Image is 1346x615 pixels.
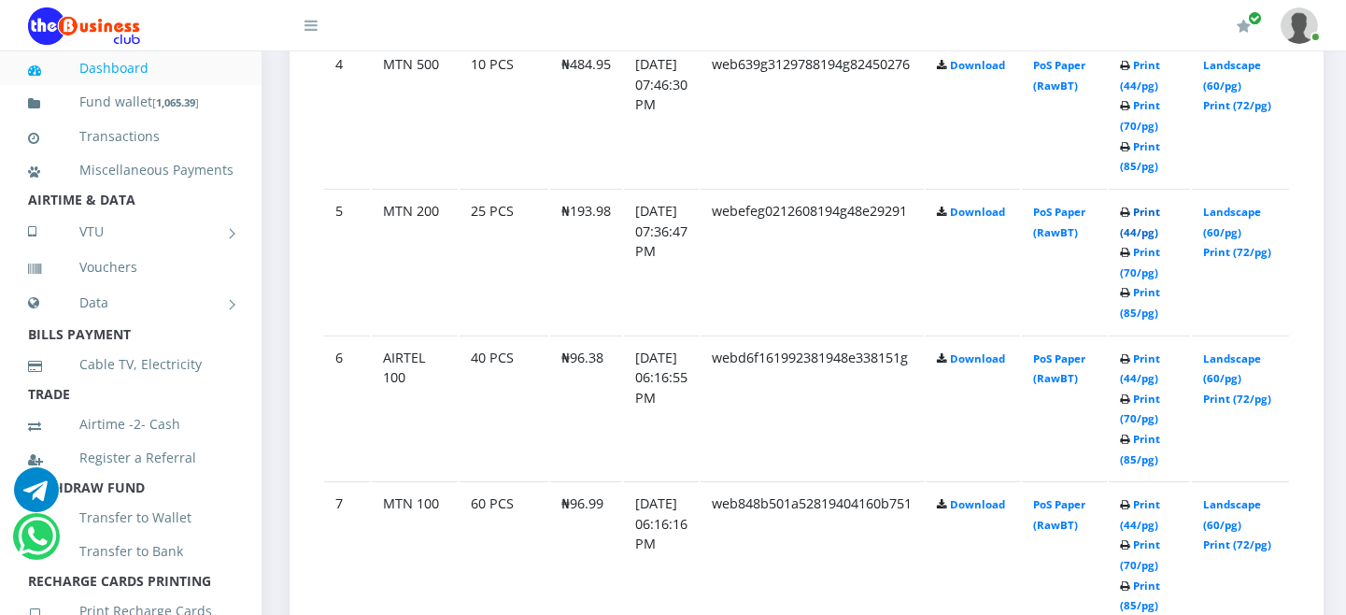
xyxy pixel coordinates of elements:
td: 6 [324,336,370,480]
a: Print (44/pg) [1120,58,1160,93]
a: Print (44/pg) [1120,351,1160,386]
img: User [1281,7,1318,44]
td: [DATE] 07:36:47 PM [624,189,699,334]
a: Landscape (60/pg) [1203,497,1261,532]
a: Print (85/pg) [1120,285,1160,320]
td: 4 [324,42,370,187]
a: Download [950,497,1005,511]
td: 10 PCS [460,42,548,187]
td: 40 PCS [460,336,548,480]
b: 1,065.39 [156,95,195,109]
a: Vouchers [28,246,234,289]
a: Print (70/pg) [1120,98,1160,133]
a: Chat for support [14,481,59,512]
a: Print (72/pg) [1203,392,1271,406]
a: Register a Referral [28,436,234,479]
td: 25 PCS [460,189,548,334]
a: Chat for support [18,528,56,559]
td: web639g3129788194g82450276 [701,42,924,187]
a: Print (44/pg) [1120,497,1160,532]
a: Print (72/pg) [1203,98,1271,112]
td: ₦96.38 [550,336,622,480]
small: [ ] [152,95,199,109]
td: [DATE] 07:46:30 PM [624,42,699,187]
i: Renew/Upgrade Subscription [1237,19,1251,34]
a: Download [950,58,1005,72]
td: [DATE] 06:16:55 PM [624,336,699,480]
a: Dashboard [28,47,234,90]
a: Print (85/pg) [1120,432,1160,466]
td: AIRTEL 100 [372,336,458,480]
a: Miscellaneous Payments [28,149,234,192]
td: ₦193.98 [550,189,622,334]
a: PoS Paper (RawBT) [1033,351,1085,386]
a: PoS Paper (RawBT) [1033,497,1085,532]
a: Print (70/pg) [1120,392,1160,426]
a: Download [950,205,1005,219]
a: Transfer to Bank [28,530,234,573]
td: webefeg0212608194g48e29291 [701,189,924,334]
a: PoS Paper (RawBT) [1033,58,1085,93]
a: Transactions [28,115,234,158]
td: 5 [324,189,370,334]
a: PoS Paper (RawBT) [1033,205,1085,239]
a: VTU [28,208,234,255]
img: Logo [28,7,140,45]
a: Print (44/pg) [1120,205,1160,239]
a: Landscape (60/pg) [1203,351,1261,386]
span: Renew/Upgrade Subscription [1248,11,1262,25]
a: Data [28,279,234,326]
a: Transfer to Wallet [28,496,234,539]
a: Print (85/pg) [1120,139,1160,174]
td: ₦484.95 [550,42,622,187]
a: Airtime -2- Cash [28,403,234,446]
a: Landscape (60/pg) [1203,58,1261,93]
a: Print (70/pg) [1120,245,1160,279]
a: Cable TV, Electricity [28,343,234,386]
a: Landscape (60/pg) [1203,205,1261,239]
td: webd6f161992381948e338151g [701,336,924,480]
a: Print (70/pg) [1120,537,1160,572]
a: Print (85/pg) [1120,579,1160,613]
a: Download [950,351,1005,365]
a: Print (72/pg) [1203,245,1271,259]
td: MTN 200 [372,189,458,334]
td: MTN 500 [372,42,458,187]
a: Print (72/pg) [1203,537,1271,551]
a: Fund wallet[1,065.39] [28,80,234,124]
